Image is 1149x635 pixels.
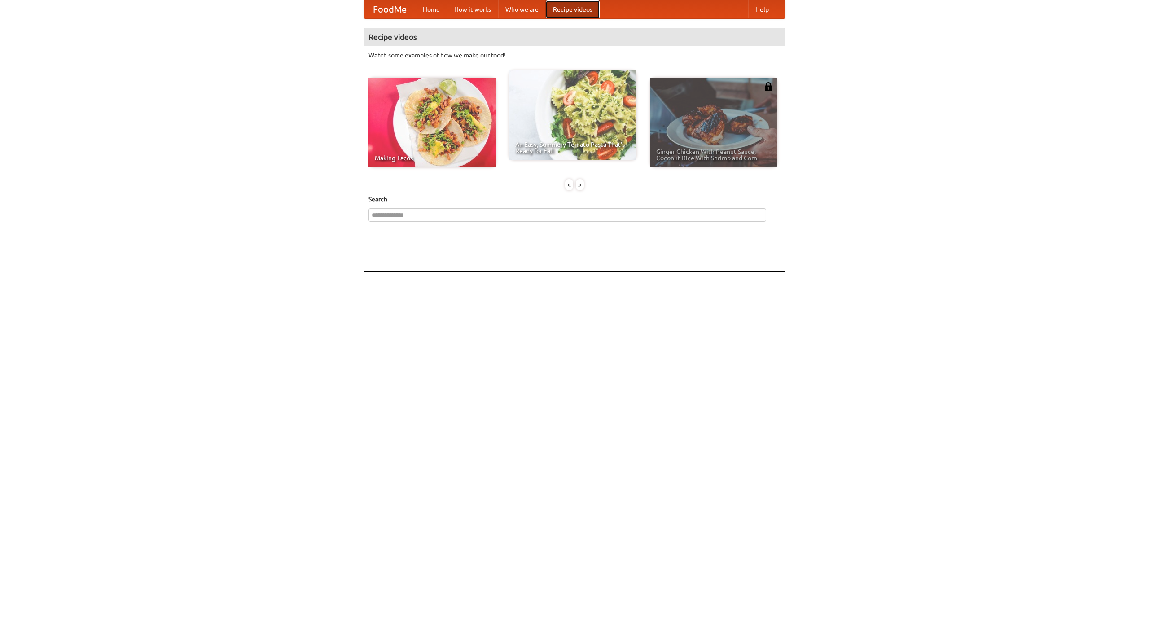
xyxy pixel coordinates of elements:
a: Help [748,0,776,18]
span: An Easy, Summery Tomato Pasta That's Ready for Fall [515,141,630,154]
a: Who we are [498,0,546,18]
p: Watch some examples of how we make our food! [368,51,781,60]
span: Making Tacos [375,155,490,161]
a: Making Tacos [368,78,496,167]
a: How it works [447,0,498,18]
div: » [576,179,584,190]
a: FoodMe [364,0,416,18]
h5: Search [368,195,781,204]
img: 483408.png [764,82,773,91]
a: Recipe videos [546,0,600,18]
div: « [565,179,573,190]
a: An Easy, Summery Tomato Pasta That's Ready for Fall [509,70,636,160]
a: Home [416,0,447,18]
h4: Recipe videos [364,28,785,46]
